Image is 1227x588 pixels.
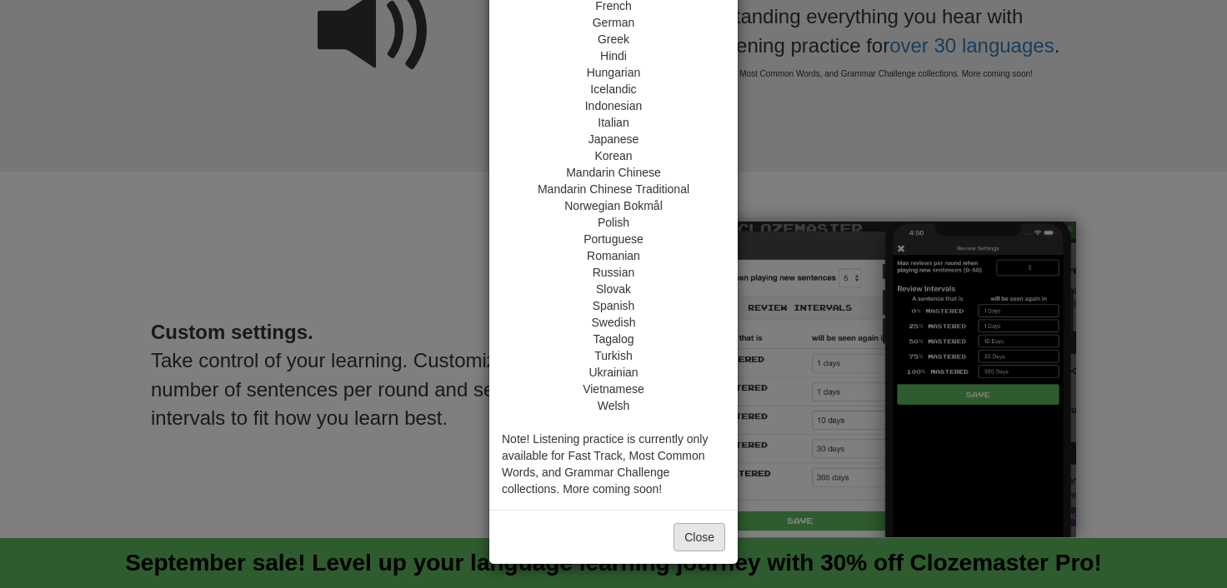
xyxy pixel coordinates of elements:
div: German [502,14,725,31]
div: Portuguese [502,231,725,247]
div: Polish [502,214,725,231]
div: Slovak [502,281,725,297]
div: Mandarin Chinese [502,164,725,181]
div: Hungarian [502,64,725,81]
div: Russian [502,264,725,281]
div: Swedish [502,314,725,331]
div: Welsh [502,397,725,414]
div: Italian [502,114,725,131]
div: Mandarin Chinese Traditional [502,181,725,197]
button: Close [674,523,725,551]
div: Romanian [502,247,725,264]
div: Vietnamese [502,381,725,397]
div: Tagalog [502,331,725,347]
div: Norwegian Bokmål [502,197,725,214]
div: Ukrainian [502,364,725,381]
div: Greek [502,31,725,47]
div: Icelandic [502,81,725,97]
div: Spanish [502,297,725,314]
div: Indonesian [502,97,725,114]
div: Korean [502,147,725,164]
div: Note! Listening practice is currently only available for Fast Track, Most Common Words, and Gramm... [502,431,725,497]
div: Turkish [502,347,725,364]
div: Hindi [502,47,725,64]
div: Japanese [502,131,725,147]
